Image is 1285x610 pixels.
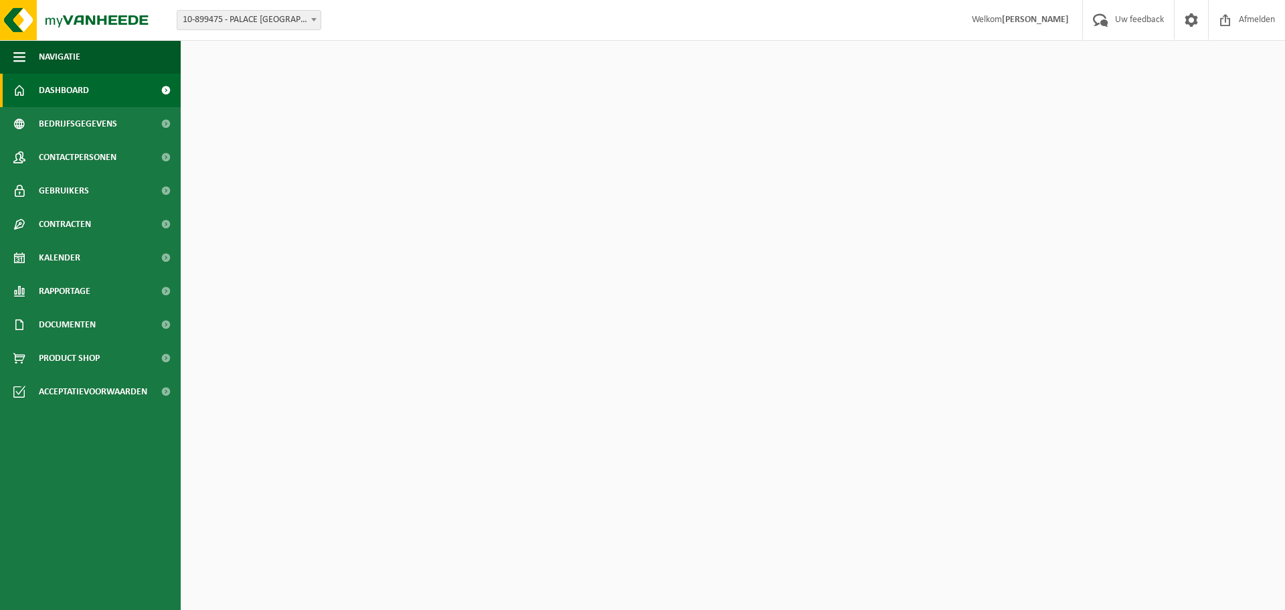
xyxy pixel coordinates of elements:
[39,141,116,174] span: Contactpersonen
[39,341,100,375] span: Product Shop
[1002,15,1069,25] strong: [PERSON_NAME]
[39,107,117,141] span: Bedrijfsgegevens
[39,375,147,408] span: Acceptatievoorwaarden
[39,241,80,275] span: Kalender
[177,11,321,29] span: 10-899475 - PALACE NV - AALST
[39,208,91,241] span: Contracten
[39,174,89,208] span: Gebruikers
[177,10,321,30] span: 10-899475 - PALACE NV - AALST
[39,40,80,74] span: Navigatie
[39,275,90,308] span: Rapportage
[39,74,89,107] span: Dashboard
[39,308,96,341] span: Documenten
